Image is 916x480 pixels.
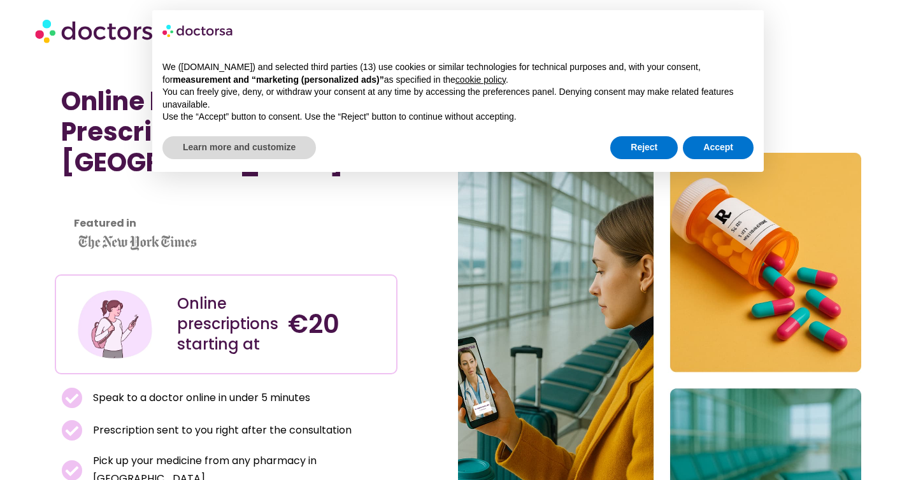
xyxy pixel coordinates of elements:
[455,74,506,85] a: cookie policy
[162,20,234,41] img: logo
[177,293,276,355] div: Online prescriptions starting at
[61,86,391,178] h1: Online Doctor Prescription in [GEOGRAPHIC_DATA]
[74,216,136,230] strong: Featured in
[61,206,391,221] iframe: Customer reviews powered by Trustpilot
[90,421,352,439] span: Prescription sent to you right after the consultation
[162,136,316,159] button: Learn more and customize
[61,190,252,206] iframe: Customer reviews powered by Trustpilot
[90,389,310,407] span: Speak to a doctor online in under 5 minutes
[610,136,678,159] button: Reject
[162,61,754,86] p: We ([DOMAIN_NAME]) and selected third parties (13) use cookies or similar technologies for techni...
[683,136,754,159] button: Accept
[162,86,754,111] p: You can freely give, deny, or withdraw your consent at any time by accessing the preferences pane...
[288,309,387,339] h4: €20
[173,74,383,85] strong: measurement and “marketing (personalized ads)”
[162,111,754,124] p: Use the “Accept” button to consent. Use the “Reject” button to continue without accepting.
[76,285,155,364] img: Illustration depicting a young woman in a casual outfit, engaged with her smartphone. She has a p...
